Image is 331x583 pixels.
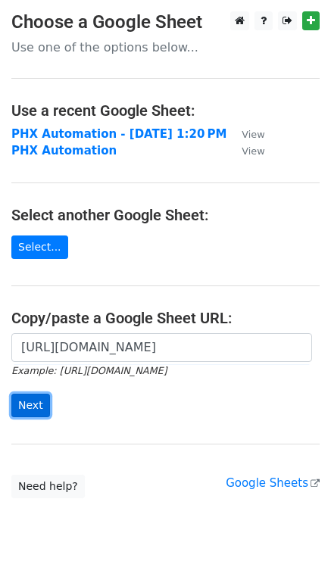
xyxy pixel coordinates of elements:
h3: Choose a Google Sheet [11,11,320,33]
p: Use one of the options below... [11,39,320,55]
a: PHX Automation - [DATE] 1:20 PM [11,127,226,141]
a: Google Sheets [226,476,320,490]
small: Example: [URL][DOMAIN_NAME] [11,365,167,376]
small: View [242,145,264,157]
small: View [242,129,264,140]
a: PHX Automation [11,144,117,157]
input: Next [11,394,50,417]
a: View [226,127,264,141]
iframe: Chat Widget [255,510,331,583]
a: Select... [11,235,68,259]
h4: Use a recent Google Sheet: [11,101,320,120]
a: Need help? [11,475,85,498]
a: View [226,144,264,157]
h4: Copy/paste a Google Sheet URL: [11,309,320,327]
input: Paste your Google Sheet URL here [11,333,312,362]
h4: Select another Google Sheet: [11,206,320,224]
